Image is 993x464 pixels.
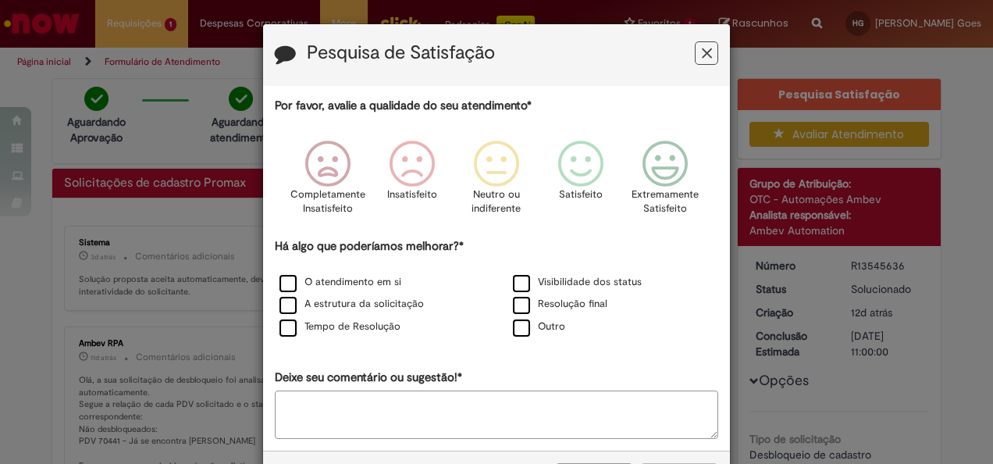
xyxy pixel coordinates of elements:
[625,129,705,236] div: Extremamente Satisfeito
[468,187,525,216] p: Neutro ou indiferente
[275,98,532,114] label: Por favor, avalie a qualidade do seu atendimento*
[541,129,621,236] div: Satisfeito
[372,129,452,236] div: Insatisfeito
[275,238,718,339] div: Há algo que poderíamos melhorar?*
[279,319,400,334] label: Tempo de Resolução
[513,275,642,290] label: Visibilidade dos status
[307,43,495,63] label: Pesquisa de Satisfação
[387,187,437,202] p: Insatisfeito
[290,187,365,216] p: Completamente Insatisfeito
[559,187,603,202] p: Satisfeito
[513,319,565,334] label: Outro
[287,129,367,236] div: Completamente Insatisfeito
[279,297,424,312] label: A estrutura da solicitação
[279,275,401,290] label: O atendimento em si
[457,129,536,236] div: Neutro ou indiferente
[632,187,699,216] p: Extremamente Satisfeito
[275,369,462,386] label: Deixe seu comentário ou sugestão!*
[513,297,607,312] label: Resolução final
